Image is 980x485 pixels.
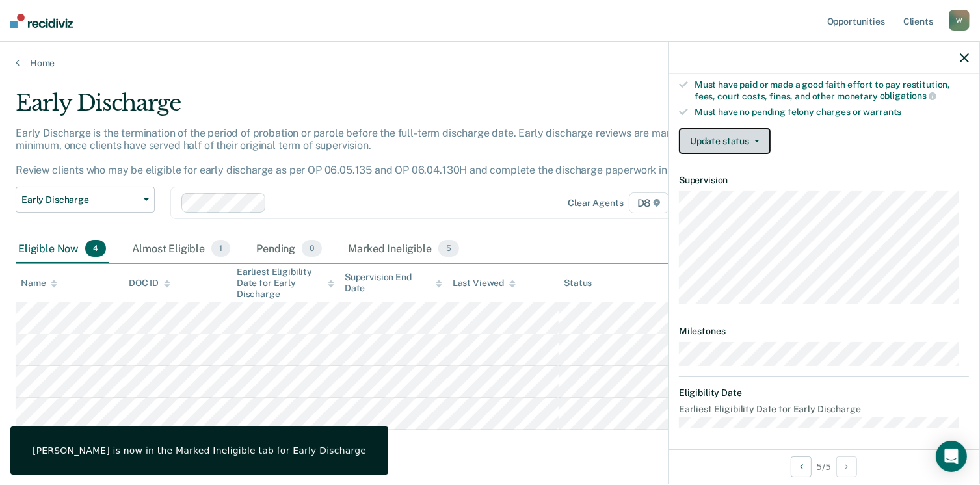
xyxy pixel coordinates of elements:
img: Recidiviz [10,14,73,28]
span: 5 [438,240,459,257]
div: Earliest Eligibility Date for Early Discharge [237,267,334,299]
p: Early Discharge is the termination of the period of probation or parole before the full-term disc... [16,127,715,177]
div: Pending [254,235,324,263]
div: Early Discharge [16,90,750,127]
div: Clear agents [568,198,623,209]
span: 1 [211,240,230,257]
div: Eligible Now [16,235,109,263]
div: [PERSON_NAME] is now in the Marked Ineligible tab for Early Discharge [33,445,366,456]
span: 4 [85,240,106,257]
dt: Supervision [679,175,969,186]
button: Update status [679,128,771,154]
div: Status [564,278,592,289]
div: Supervision End Date [345,272,442,294]
div: Name [21,278,57,289]
div: Must have paid or made a good faith effort to pay restitution, fees, court costs, fines, and othe... [695,79,969,101]
button: Previous Opportunity [791,456,812,477]
div: Last Viewed [453,278,516,289]
div: Almost Eligible [129,235,233,263]
div: Marked Ineligible [345,235,462,263]
div: W [949,10,970,31]
dt: Milestones [679,326,969,337]
div: DOC ID [129,278,170,289]
div: 5 / 5 [669,449,979,484]
div: Open Intercom Messenger [936,441,967,472]
span: Early Discharge [21,194,139,205]
span: 0 [302,240,322,257]
button: Next Opportunity [836,456,857,477]
dt: Earliest Eligibility Date for Early Discharge [679,404,969,415]
div: Must have no pending felony charges or [695,107,969,118]
a: Home [16,57,964,69]
span: D8 [629,192,670,213]
dt: Eligibility Date [679,387,969,399]
span: warrants [864,107,902,117]
span: obligations [880,90,936,101]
